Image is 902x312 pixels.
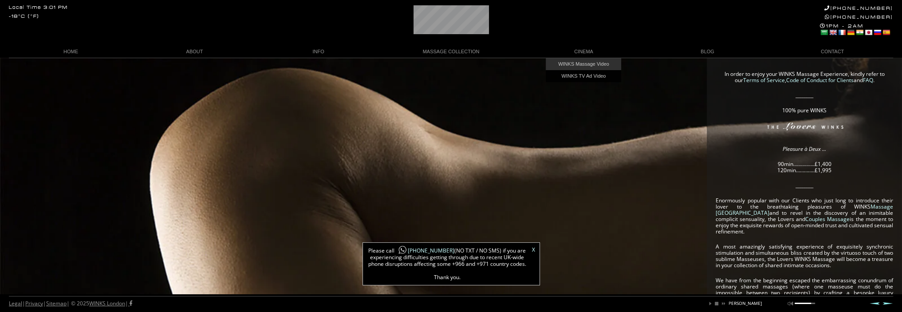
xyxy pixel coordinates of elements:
[532,247,535,253] a: X
[9,296,132,311] div: | | | © 2025 |
[716,203,893,217] a: Massage [GEOGRAPHIC_DATA]
[708,301,713,306] a: play
[847,29,855,36] a: German
[783,145,826,153] em: Pleasure à Deux …
[9,46,133,58] a: HOME
[256,46,380,58] a: INFO
[522,46,646,58] a: CINEMA
[716,197,893,235] p: Enormously popular with our Clients who just long to introduce their lover to the breathtaking pl...
[805,215,850,223] a: Couples Massage
[743,76,785,84] a: Terms of Service
[873,29,881,36] a: Russian
[9,5,68,10] div: Local Time 3:01 PM
[25,300,43,307] a: Privacy
[786,76,854,84] a: Code of Conduct for Clients
[824,5,893,11] a: [PHONE_NUMBER]
[716,244,893,269] p: A most amazingly satisfying experience of exquisitely synchronic stimulation and simultaneous bli...
[133,46,256,58] a: ABOUT
[716,167,893,174] p: 120min…………..£1,995
[882,29,890,36] a: Spanish
[855,29,863,36] a: Hindi
[9,300,22,307] a: Legal
[714,301,719,306] a: stop
[829,29,837,36] a: English
[9,14,39,19] div: -18°C (°F)
[394,247,454,254] a: [PHONE_NUMBER]
[838,29,846,36] a: French
[869,302,880,305] a: Prev
[720,301,725,306] a: next
[820,29,828,36] a: Arabic
[46,300,67,307] a: Sitemap
[380,46,522,58] a: MASSAGE COLLECTION
[716,161,893,167] p: 90min…………….£1,400
[716,71,893,83] p: In order to enjoy your WINKS Massage Experience, kindly refer to our , and .
[89,300,125,307] a: WINKS London
[546,70,621,82] a: WINKS TV Ad Video
[740,122,870,136] img: The Lovers and Couples WINKS Massage
[882,302,893,305] a: Next
[716,107,893,114] p: 100% pure WINKS
[820,23,893,37] div: 1PM - 2AM
[716,92,893,99] p: ________
[646,46,769,58] a: BLOG
[788,301,793,306] a: mute
[546,58,621,70] a: WINKS Massage Video
[825,14,893,20] a: [PHONE_NUMBER]
[769,46,893,58] a: CONTACT
[864,29,872,36] a: Japanese
[716,182,893,189] p: ________
[367,247,527,280] span: Please call (NO TXT / NO SMS) if you are experiencing difficulties getting through due to recent ...
[398,245,407,255] img: whatsapp-icon1.png
[863,76,873,84] a: FAQ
